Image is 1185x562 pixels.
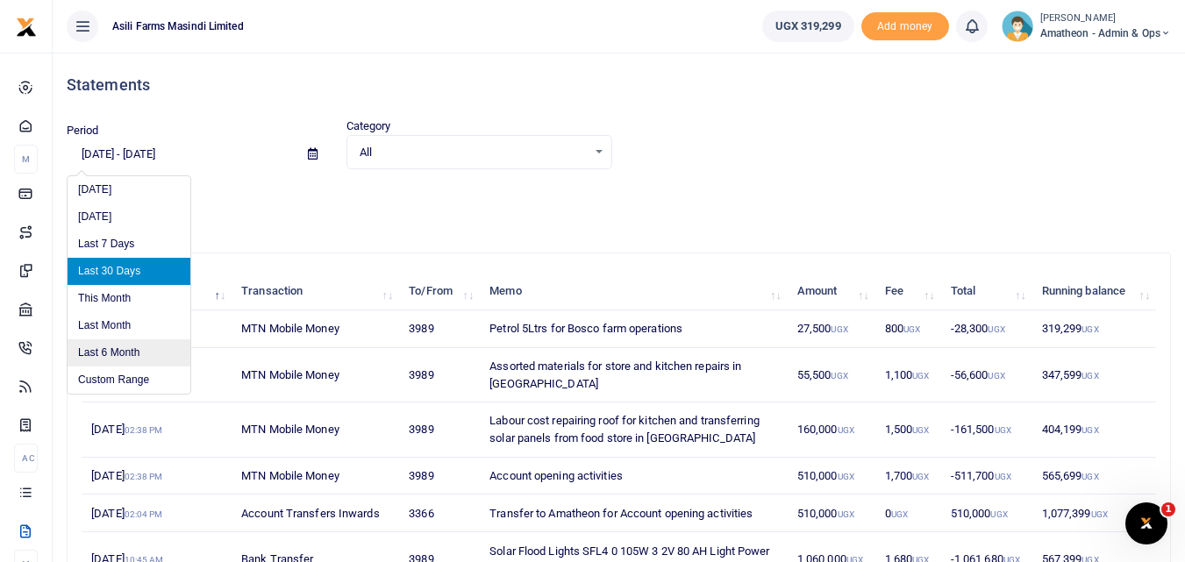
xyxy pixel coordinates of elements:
[1032,402,1156,457] td: 404,199
[861,12,949,41] li: Toup your wallet
[105,18,251,34] span: Asili Farms Masindi Limited
[995,472,1011,481] small: UGX
[831,371,847,381] small: UGX
[480,273,788,310] th: Memo: activate to sort column ascending
[399,402,480,457] td: 3989
[831,324,847,334] small: UGX
[480,458,788,495] td: Account opening activities
[995,425,1011,435] small: UGX
[82,402,232,457] td: [DATE]
[1040,25,1171,41] span: Amatheon - Admin & Ops
[82,494,232,532] td: [DATE]
[1161,502,1175,516] span: 1
[232,348,399,402] td: MTN Mobile Money
[14,145,38,174] li: M
[875,402,941,457] td: 1,500
[1091,509,1108,519] small: UGX
[838,509,854,519] small: UGX
[941,273,1032,310] th: Total: activate to sort column ascending
[1032,494,1156,532] td: 1,077,399
[990,509,1007,519] small: UGX
[67,122,99,139] label: Period
[1081,324,1098,334] small: UGX
[1081,472,1098,481] small: UGX
[988,371,1004,381] small: UGX
[875,310,941,348] td: 800
[68,285,190,312] li: This Month
[838,425,854,435] small: UGX
[16,19,37,32] a: logo-small logo-large logo-large
[480,494,788,532] td: Transfer to Amatheon for Account opening activities
[875,273,941,310] th: Fee: activate to sort column ascending
[788,402,875,457] td: 160,000
[941,494,1032,532] td: 510,000
[875,458,941,495] td: 1,700
[903,324,920,334] small: UGX
[68,312,190,339] li: Last Month
[232,310,399,348] td: MTN Mobile Money
[67,190,1171,209] p: Download
[16,17,37,38] img: logo-small
[68,231,190,258] li: Last 7 Days
[1002,11,1033,42] img: profile-user
[68,339,190,366] li: Last 6 Month
[891,509,908,519] small: UGX
[1032,458,1156,495] td: 565,699
[1125,502,1167,544] iframe: Intercom live chat
[788,310,875,348] td: 27,500
[861,12,949,41] span: Add money
[68,203,190,231] li: [DATE]
[399,458,480,495] td: 3989
[941,348,1032,402] td: -56,600
[875,494,941,532] td: 0
[1040,11,1171,26] small: [PERSON_NAME]
[755,11,861,42] li: Wallet ballance
[399,348,480,402] td: 3989
[125,509,163,519] small: 02:04 PM
[232,458,399,495] td: MTN Mobile Money
[399,310,480,348] td: 3989
[346,117,391,135] label: Category
[125,425,163,435] small: 02:38 PM
[1081,371,1098,381] small: UGX
[941,310,1032,348] td: -28,300
[912,371,929,381] small: UGX
[68,366,190,394] li: Custom Range
[1032,310,1156,348] td: 319,299
[68,258,190,285] li: Last 30 Days
[399,273,480,310] th: To/From: activate to sort column ascending
[861,18,949,32] a: Add money
[232,494,399,532] td: Account Transfers Inwards
[788,458,875,495] td: 510,000
[67,75,1171,95] h4: Statements
[480,402,788,457] td: Labour cost repairing roof for kitchen and transferring solar panels from food store in [GEOGRAPH...
[480,348,788,402] td: Assorted materials for store and kitchen repairs in [GEOGRAPHIC_DATA]
[775,18,841,35] span: UGX 319,299
[875,348,941,402] td: 1,100
[1032,348,1156,402] td: 347,599
[988,324,1004,334] small: UGX
[941,458,1032,495] td: -511,700
[912,425,929,435] small: UGX
[232,402,399,457] td: MTN Mobile Money
[232,273,399,310] th: Transaction: activate to sort column ascending
[1032,273,1156,310] th: Running balance: activate to sort column ascending
[125,472,163,481] small: 02:38 PM
[788,494,875,532] td: 510,000
[788,273,875,310] th: Amount: activate to sort column ascending
[480,310,788,348] td: Petrol 5Ltrs for Bosco farm operations
[1002,11,1171,42] a: profile-user [PERSON_NAME] Amatheon - Admin & Ops
[838,472,854,481] small: UGX
[941,402,1032,457] td: -161,500
[82,458,232,495] td: [DATE]
[788,348,875,402] td: 55,500
[762,11,854,42] a: UGX 319,299
[67,139,294,169] input: select period
[1081,425,1098,435] small: UGX
[912,472,929,481] small: UGX
[399,494,480,532] td: 3366
[360,144,587,161] span: All
[68,176,190,203] li: [DATE]
[14,444,38,473] li: Ac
